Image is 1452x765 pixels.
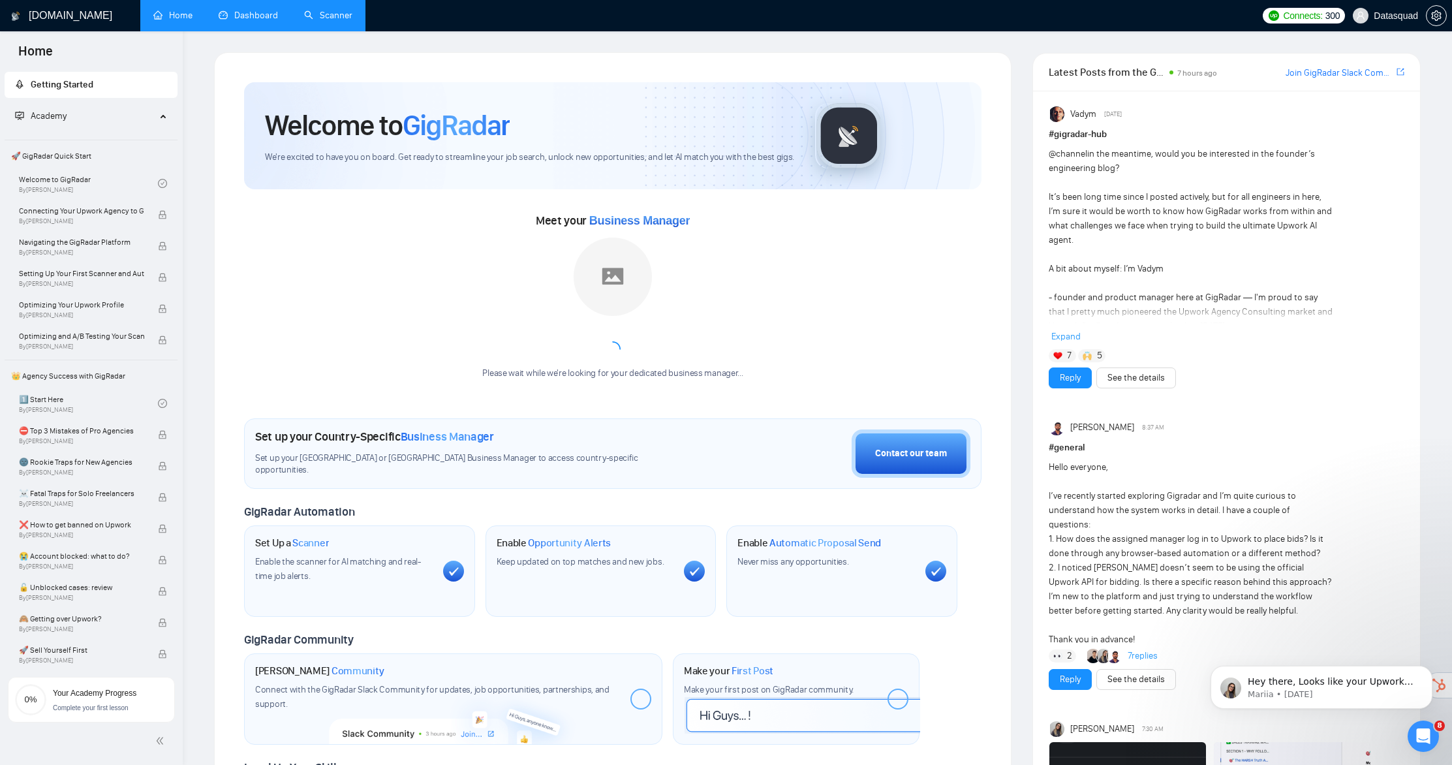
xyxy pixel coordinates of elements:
span: We're excited to have you on board. Get ready to streamline your job search, unlock new opportuni... [265,151,794,164]
span: GigRadar Automation [244,505,354,519]
img: Preet Patel [1050,420,1066,435]
span: Tickets [115,440,147,449]
span: 🙈 Getting over Upwork? [19,612,144,625]
span: Expand [1051,331,1081,342]
span: lock [158,461,167,471]
a: export [1397,66,1404,78]
button: Tickets [104,407,157,460]
img: Profile image for Iryna [164,21,191,47]
span: Your Academy Progress [53,689,136,698]
div: Close [224,21,248,44]
span: Community [332,664,384,678]
span: Hey there, Looks like your Upwork agency DataSquad ran out of connects. We recently tried to send... [57,38,223,204]
span: Home [11,440,40,449]
span: lock [158,273,167,282]
a: setting [1426,10,1447,21]
span: Optimizing and A/B Testing Your Scanner for Better Results [19,330,144,343]
img: ❤️ [1053,351,1062,360]
div: Send us a message [27,284,218,298]
h1: Make your [684,664,773,678]
span: By [PERSON_NAME] [19,531,144,539]
div: Please wait while we're looking for your dedicated business manager... [474,367,750,380]
span: 8 [1434,721,1445,731]
span: Scanner [292,537,329,550]
span: Meet your [536,213,690,228]
span: GigRadar Community [244,632,354,647]
span: By [PERSON_NAME] [19,469,144,476]
button: Reply [1049,669,1092,690]
img: 🙌 [1083,351,1092,360]
div: We typically reply in under a minute [27,298,218,311]
img: Mariia Heshka [1098,649,1112,663]
span: 8:37 AM [1142,422,1164,433]
span: By [PERSON_NAME] [19,249,144,257]
img: gigradar-logo.png [816,103,882,168]
span: double-left [155,734,168,747]
span: By [PERSON_NAME] [19,311,144,319]
a: See the details [1107,371,1165,385]
button: Help [157,407,209,460]
div: Profile image for Zhanat [189,21,215,47]
span: ❌ How to get banned on Upwork [19,518,144,531]
span: 5 [1097,349,1102,362]
span: Connecting Your Upwork Agency to GigRadar [19,204,144,217]
img: Profile image for Dima [27,228,53,255]
span: Getting Started [31,79,93,90]
span: Setting Up Your First Scanner and Auto-Bidder [19,267,144,280]
button: Contact our team [852,429,970,478]
span: By [PERSON_NAME] [19,625,144,633]
span: Make your first post on GigRadar community. [684,684,854,695]
img: Profile image for Oleksandr [140,21,166,47]
span: 🚀 GigRadar Quick Start [6,143,176,169]
span: [DATE] [1104,108,1122,120]
a: Reply [1060,371,1081,385]
div: Send us a messageWe typically reply in under a minute [13,273,248,322]
img: slackcommunity-bg.png [329,685,579,745]
img: Stefan [1087,649,1102,663]
iframe: Intercom notifications message [1191,638,1452,730]
img: Preet Patel [1108,649,1122,663]
span: 👑 Agency Success with GigRadar [6,363,176,389]
span: 0% [15,695,46,704]
p: Message from Mariia, sent 83w ago [57,50,225,62]
span: lock [158,555,167,565]
div: Contact our team [875,446,947,461]
span: user [1356,11,1365,20]
button: See the details [1096,367,1176,388]
span: 🌚 Rookie Traps for New Agencies [19,456,144,469]
span: check-circle [158,399,167,408]
a: Join GigRadar Slack Community [1286,66,1394,80]
span: check-circle [158,179,167,188]
a: 1️⃣ Start HereBy[PERSON_NAME] [19,389,158,418]
div: Profile image for Dima👍Dima•6h ago [14,217,247,266]
a: Reply [1060,672,1081,687]
span: ☠️ Fatal Traps for Solo Freelancers [19,487,144,500]
div: • 6h ago [85,242,122,255]
a: homeHome [153,10,193,21]
p: Hi [PERSON_NAME][EMAIL_ADDRESS][DOMAIN_NAME] 👋 [26,93,235,159]
span: fund-projection-screen [15,111,24,120]
button: Reply [1049,367,1092,388]
li: Getting Started [5,72,178,98]
img: upwork-logo.png [1269,10,1279,21]
div: Dima [58,242,82,255]
span: Complete your first lesson [53,704,129,711]
h1: Set Up a [255,537,329,550]
iframe: Intercom live chat [1408,721,1439,752]
span: Set up your [GEOGRAPHIC_DATA] or [GEOGRAPHIC_DATA] Business Manager to access country-specific op... [255,452,685,477]
span: Academy [15,110,67,121]
span: 300 [1325,8,1340,23]
span: Optimizing Your Upwork Profile [19,298,144,311]
span: 😭 Account blocked: what to do? [19,550,144,563]
div: Hello everyone, I’ve recently started exploring Gigradar and I’m quite curious to understand how ... [1049,460,1333,647]
a: dashboardDashboard [219,10,278,21]
span: ⛔ Top 3 Mistakes of Pro Agencies [19,424,144,437]
span: By [PERSON_NAME] [19,437,144,445]
span: 7 hours ago [1177,69,1217,78]
a: Welcome to GigRadarBy[PERSON_NAME] [19,169,158,198]
span: Business Manager [401,429,494,444]
span: lock [158,649,167,659]
img: Vadym [1050,106,1066,122]
button: Tasks [209,407,261,460]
